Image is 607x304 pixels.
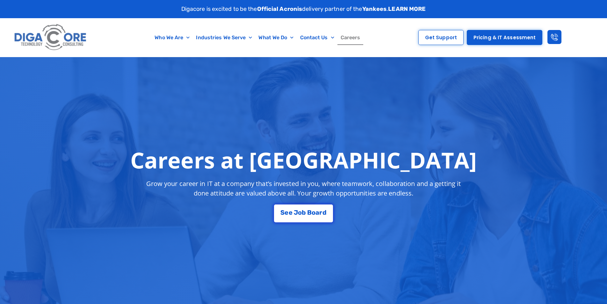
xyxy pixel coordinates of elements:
span: e [285,209,288,216]
strong: Yankees [362,5,387,12]
a: Pricing & IT Assessment [467,30,542,45]
span: e [289,209,293,216]
strong: Official Acronis [257,5,302,12]
a: See Job Board [274,204,333,222]
span: d [322,209,327,216]
span: Pricing & IT Assessment [473,35,536,40]
p: Grow your career in IT at a company that’s invested in you, where teamwork, collaboration and a g... [141,179,467,198]
a: LEARN MORE [388,5,426,12]
a: Careers [337,30,364,45]
span: B [307,209,312,216]
span: Get Support [425,35,457,40]
span: b [302,209,306,216]
a: Who We Are [151,30,193,45]
a: Get Support [418,30,464,45]
span: J [294,209,298,216]
nav: Menu [119,30,396,45]
span: o [312,209,315,216]
h1: Careers at [GEOGRAPHIC_DATA] [130,147,477,173]
span: S [280,209,285,216]
span: r [319,209,322,216]
a: Contact Us [297,30,337,45]
p: Digacore is excited to be the delivery partner of the . [181,5,426,13]
a: What We Do [255,30,297,45]
img: Digacore logo 1 [12,21,89,54]
span: a [315,209,319,216]
a: Industries We Serve [193,30,255,45]
span: o [298,209,302,216]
